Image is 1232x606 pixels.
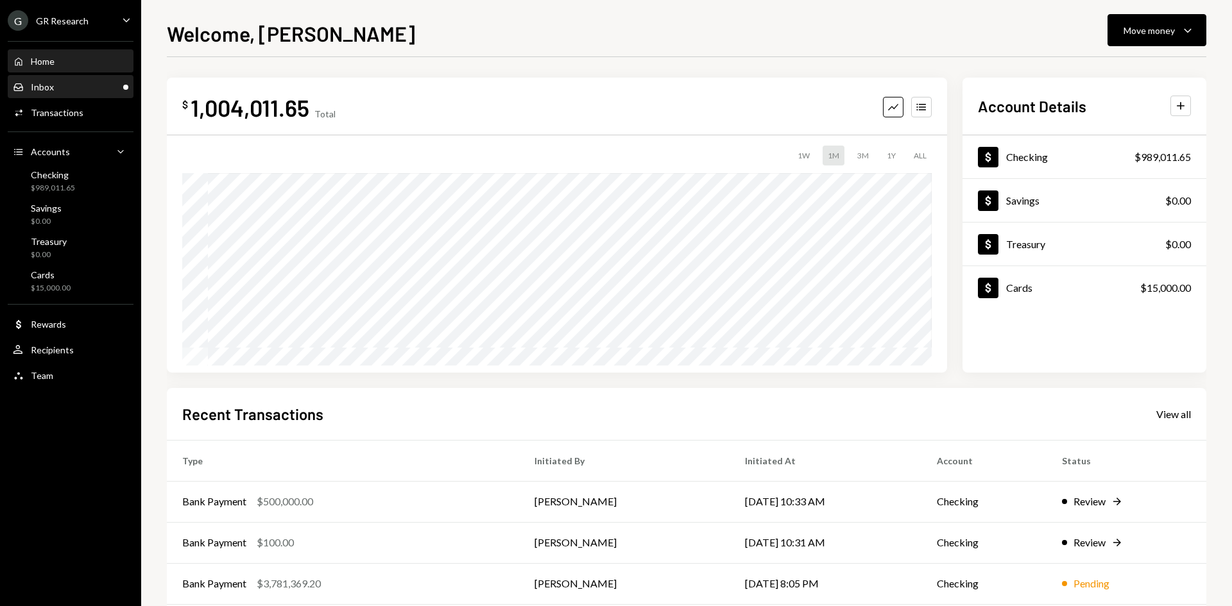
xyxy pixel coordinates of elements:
[8,265,133,296] a: Cards$15,000.00
[8,364,133,387] a: Team
[182,576,246,591] div: Bank Payment
[8,101,133,124] a: Transactions
[1006,194,1039,206] div: Savings
[314,108,336,119] div: Total
[1074,494,1106,509] div: Review
[8,10,28,31] div: G
[1006,238,1045,250] div: Treasury
[31,203,62,214] div: Savings
[1140,280,1191,296] div: $15,000.00
[31,236,67,247] div: Treasury
[519,522,730,563] td: [PERSON_NAME]
[8,199,133,230] a: Savings$0.00
[31,319,66,330] div: Rewards
[823,146,844,165] div: 1M
[882,146,901,165] div: 1Y
[963,223,1206,265] a: Treasury$0.00
[519,481,730,522] td: [PERSON_NAME]
[963,266,1206,309] a: Cards$15,000.00
[191,93,309,122] div: 1,004,011.65
[1047,440,1206,481] th: Status
[8,49,133,72] a: Home
[257,494,313,509] div: $500,000.00
[730,522,921,563] td: [DATE] 10:31 AM
[921,481,1047,522] td: Checking
[963,135,1206,178] a: Checking$989,011.65
[31,81,54,92] div: Inbox
[182,535,246,550] div: Bank Payment
[8,232,133,263] a: Treasury$0.00
[852,146,874,165] div: 3M
[31,107,83,118] div: Transactions
[257,576,321,591] div: $3,781,369.20
[31,183,75,194] div: $989,011.65
[978,96,1086,117] h2: Account Details
[519,440,730,481] th: Initiated By
[1006,151,1048,163] div: Checking
[792,146,815,165] div: 1W
[1074,576,1109,591] div: Pending
[1006,282,1032,294] div: Cards
[1156,408,1191,421] div: View all
[730,563,921,604] td: [DATE] 8:05 PM
[8,338,133,361] a: Recipients
[182,98,188,111] div: $
[31,370,53,381] div: Team
[31,146,70,157] div: Accounts
[1156,407,1191,421] a: View all
[1165,237,1191,252] div: $0.00
[31,169,75,180] div: Checking
[31,56,55,67] div: Home
[182,403,323,425] h2: Recent Transactions
[963,179,1206,222] a: Savings$0.00
[31,283,71,294] div: $15,000.00
[31,344,74,355] div: Recipients
[8,75,133,98] a: Inbox
[921,522,1047,563] td: Checking
[8,140,133,163] a: Accounts
[167,21,415,46] h1: Welcome, [PERSON_NAME]
[8,312,133,335] a: Rewards
[182,494,246,509] div: Bank Payment
[257,535,294,550] div: $100.00
[1124,24,1175,37] div: Move money
[921,563,1047,604] td: Checking
[31,216,62,227] div: $0.00
[1165,193,1191,208] div: $0.00
[730,440,921,481] th: Initiated At
[31,249,67,260] div: $0.00
[8,165,133,196] a: Checking$989,011.65
[1108,14,1206,46] button: Move money
[909,146,932,165] div: ALL
[167,440,519,481] th: Type
[31,269,71,280] div: Cards
[1134,149,1191,165] div: $989,011.65
[1074,535,1106,550] div: Review
[730,481,921,522] td: [DATE] 10:33 AM
[519,563,730,604] td: [PERSON_NAME]
[36,15,89,26] div: GR Research
[921,440,1047,481] th: Account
